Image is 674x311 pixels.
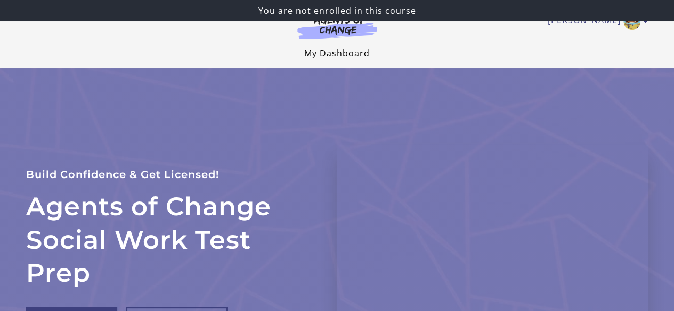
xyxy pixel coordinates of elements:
a: Toggle menu [548,13,643,30]
a: My Dashboard [304,47,370,59]
p: You are not enrolled in this course [4,4,670,17]
h2: Agents of Change Social Work Test Prep [26,190,312,289]
p: Build Confidence & Get Licensed! [26,166,312,183]
img: Agents of Change Logo [286,15,388,39]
